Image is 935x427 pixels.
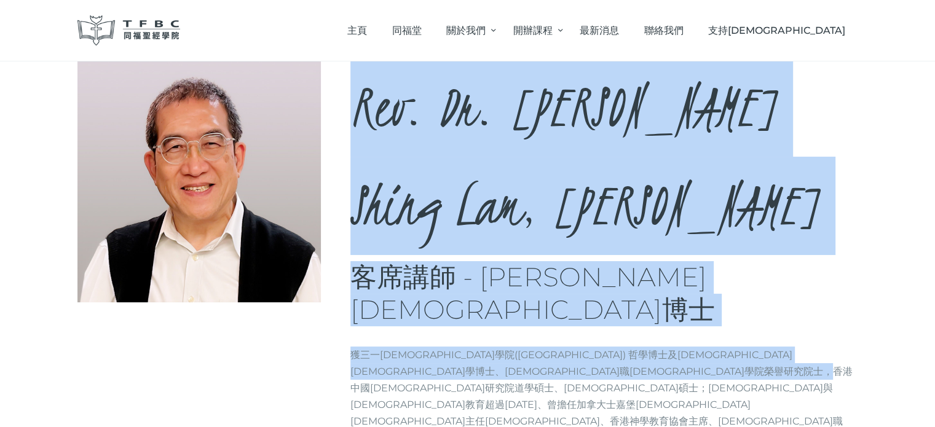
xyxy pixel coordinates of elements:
[77,15,181,45] img: 同福聖經學院 TFBC
[500,12,567,49] a: 開辦課程
[379,12,434,49] a: 同福堂
[347,25,367,36] span: 主頁
[446,25,486,36] span: 關於我們
[392,25,422,36] span: 同福堂
[580,25,619,36] span: 最新消息
[350,261,858,327] h3: 客席講師 - [PERSON_NAME][DEMOGRAPHIC_DATA]博士
[696,12,858,49] a: 支持[DEMOGRAPHIC_DATA]
[434,12,500,49] a: 關於我們
[708,25,845,36] span: 支持[DEMOGRAPHIC_DATA]
[644,25,684,36] span: 聯絡我們
[513,25,553,36] span: 開辦課程
[77,58,322,302] img: Rev. Dr. Li Shing Lam, Derek
[567,12,632,49] a: 最新消息
[335,12,380,49] a: 主頁
[631,12,696,49] a: 聯絡我們
[350,58,858,255] h2: Rev. Dr. [PERSON_NAME] Shing Lam, [PERSON_NAME]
